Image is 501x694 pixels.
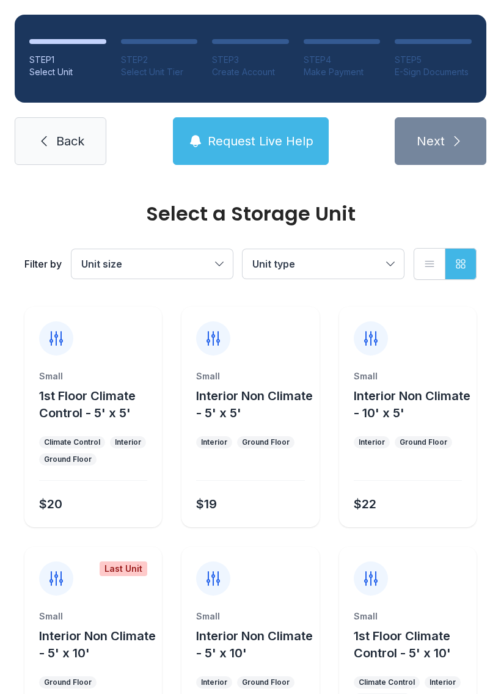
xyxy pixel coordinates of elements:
div: STEP 5 [395,54,472,66]
span: Unit type [252,258,295,270]
div: Ground Floor [400,437,447,447]
button: Unit type [243,249,404,279]
button: Interior Non Climate - 5' x 5' [196,387,314,422]
button: Interior Non Climate - 5' x 10' [196,627,314,662]
div: Ground Floor [242,437,290,447]
div: Small [354,370,462,382]
div: $20 [39,495,62,513]
div: STEP 2 [121,54,198,66]
span: 1st Floor Climate Control - 5' x 10' [354,629,451,660]
button: Interior Non Climate - 10' x 5' [354,387,472,422]
button: Interior Non Climate - 5' x 10' [39,627,157,662]
div: Small [196,610,304,623]
div: Ground Floor [242,678,290,687]
span: 1st Floor Climate Control - 5' x 5' [39,389,136,420]
span: Back [56,133,84,150]
div: Make Payment [304,66,381,78]
button: Unit size [71,249,233,279]
button: 1st Floor Climate Control - 5' x 5' [39,387,157,422]
div: $19 [196,495,217,513]
div: Select Unit [29,66,106,78]
div: Ground Floor [44,455,92,464]
button: 1st Floor Climate Control - 5' x 10' [354,627,472,662]
div: Interior [201,678,227,687]
span: Next [417,133,445,150]
div: Interior [201,437,227,447]
div: Interior [430,678,456,687]
div: E-Sign Documents [395,66,472,78]
span: Interior Non Climate - 5' x 10' [39,629,156,660]
div: Create Account [212,66,289,78]
div: Interior [115,437,141,447]
div: Interior [359,437,385,447]
div: Ground Floor [44,678,92,687]
div: STEP 1 [29,54,106,66]
div: Filter by [24,257,62,271]
div: Select a Storage Unit [24,204,477,224]
div: Small [354,610,462,623]
div: STEP 3 [212,54,289,66]
div: Small [39,370,147,382]
span: Interior Non Climate - 10' x 5' [354,389,470,420]
div: Small [196,370,304,382]
div: STEP 4 [304,54,381,66]
span: Interior Non Climate - 5' x 10' [196,629,313,660]
div: Last Unit [100,561,147,576]
span: Request Live Help [208,133,313,150]
div: Select Unit Tier [121,66,198,78]
div: $22 [354,495,376,513]
span: Unit size [81,258,122,270]
div: Climate Control [44,437,100,447]
div: Small [39,610,147,623]
span: Interior Non Climate - 5' x 5' [196,389,313,420]
div: Climate Control [359,678,415,687]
